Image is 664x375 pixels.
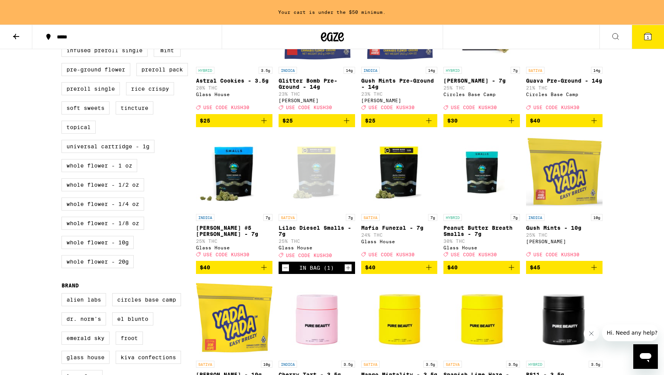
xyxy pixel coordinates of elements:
[361,98,438,103] div: [PERSON_NAME]
[443,85,520,90] p: 25% THC
[526,361,544,368] p: HYBRID
[361,225,438,231] p: Mafia Funeral - 7g
[196,85,272,90] p: 28% THC
[279,280,355,357] img: Pure Beauty - Cherry Tart - 3.5g
[61,217,144,230] label: Whole Flower - 1/8 oz
[361,232,438,237] p: 24% THC
[279,98,355,103] div: [PERSON_NAME]
[426,67,437,74] p: 14g
[591,214,603,221] p: 10g
[61,101,110,114] label: Soft Sweets
[261,361,272,368] p: 10g
[279,91,355,96] p: 23% THC
[361,91,438,96] p: 23% THC
[263,214,272,221] p: 7g
[196,92,272,97] div: Glass House
[61,82,120,95] label: Preroll Single
[443,67,462,74] p: HYBRID
[196,133,272,261] a: Open page for Donny Burger #5 Smalls - 7g from Glass House
[112,312,153,325] label: El Blunto
[361,261,438,274] button: Add to bag
[112,293,181,306] label: Circles Base Camp
[196,361,214,368] p: SATIVA
[633,344,658,369] iframe: Button to launch messaging window
[361,214,380,221] p: SATIVA
[365,264,375,270] span: $40
[61,63,130,76] label: Pre-ground Flower
[286,253,332,258] span: USE CODE KUSH30
[346,214,355,221] p: 7g
[526,239,603,244] div: [PERSON_NAME]
[196,280,272,357] img: Yada Yada - Bob Hope - 10g
[203,252,249,257] span: USE CODE KUSH30
[61,312,106,325] label: Dr. Norm's
[279,239,355,244] p: 25% THC
[200,264,210,270] span: $40
[443,261,520,274] button: Add to bag
[589,361,603,368] p: 3.5g
[259,67,272,74] p: 3.5g
[361,78,438,90] p: Gush Mints Pre-Ground - 14g
[443,133,520,210] img: Glass House - Peanut Butter Breath Smalls - 7g
[526,232,603,237] p: 25% THC
[61,140,154,153] label: Universal Cartridge - 1g
[369,252,415,257] span: USE CODE KUSH30
[506,361,520,368] p: 3.5g
[584,326,599,341] iframe: Close message
[61,351,110,364] label: Glass House
[196,245,272,250] div: Glass House
[451,105,497,110] span: USE CODE KUSH30
[451,252,497,257] span: USE CODE KUSH30
[530,118,540,124] span: $40
[526,261,603,274] button: Add to bag
[200,118,210,124] span: $25
[61,282,79,289] legend: Brand
[61,255,134,268] label: Whole Flower - 20g
[443,280,520,357] img: Pure Beauty - Spanish Lime Haze - 3.5g
[196,78,272,84] p: Astral Cookies - 3.5g
[602,324,658,341] iframe: Message from company
[526,214,544,221] p: INDICA
[533,105,579,110] span: USE CODE KUSH30
[361,114,438,127] button: Add to bag
[526,280,603,357] img: Pure Beauty - RS11 - 3.5g
[443,361,462,368] p: SATIVA
[116,351,181,364] label: Kiva Confections
[341,361,355,368] p: 3.5g
[369,105,415,110] span: USE CODE KUSH30
[282,264,289,272] button: Decrement
[203,105,249,110] span: USE CODE KUSH30
[136,63,188,76] label: Preroll Pack
[61,332,110,345] label: Emerald Sky
[279,78,355,90] p: Glitter Bomb Pre-Ground - 14g
[154,44,181,57] label: Mint
[443,114,520,127] button: Add to bag
[116,101,153,114] label: Tincture
[361,133,438,261] a: Open page for Mafia Funeral - 7g from Glass House
[361,239,438,244] div: Glass House
[647,35,649,40] span: 1
[279,245,355,250] div: Glass House
[196,133,272,210] img: Glass House - Donny Burger #5 Smalls - 7g
[344,67,355,74] p: 14g
[196,114,272,127] button: Add to bag
[61,121,96,134] label: Topical
[61,159,137,172] label: Whole Flower - 1 oz
[423,361,437,368] p: 3.5g
[61,197,144,211] label: Whole Flower - 1/4 oz
[443,214,462,221] p: HYBRID
[361,280,438,357] img: Pure Beauty - Mango Mintality - 3.5g
[279,133,355,262] a: Open page for Lilac Diesel Smalls - 7g from Glass House
[286,105,332,110] span: USE CODE KUSH30
[511,67,520,74] p: 7g
[443,133,520,261] a: Open page for Peanut Butter Breath Smalls - 7g from Glass House
[196,225,272,237] p: [PERSON_NAME] #5 [PERSON_NAME] - 7g
[196,67,214,74] p: HYBRID
[511,214,520,221] p: 7g
[443,245,520,250] div: Glass House
[279,361,297,368] p: INDICA
[196,214,214,221] p: INDICA
[282,118,293,124] span: $25
[196,261,272,274] button: Add to bag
